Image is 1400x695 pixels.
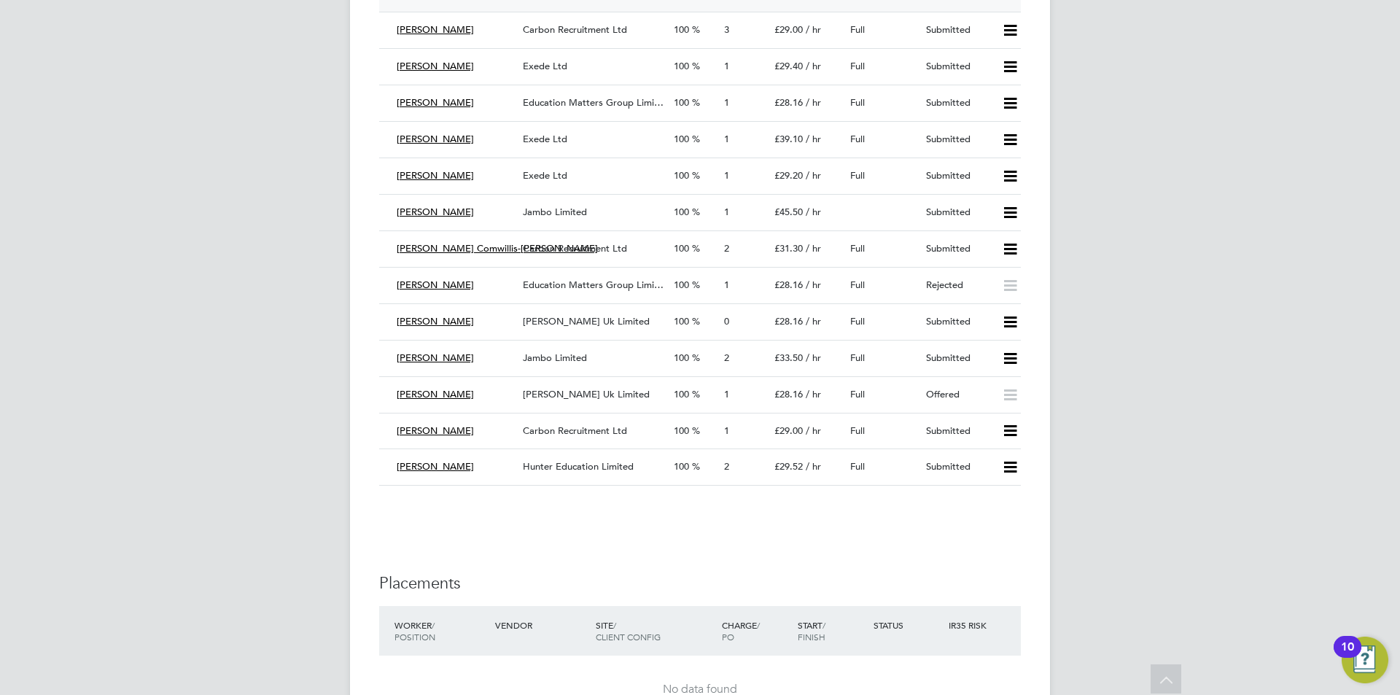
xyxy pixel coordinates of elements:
span: / hr [806,60,821,72]
span: Full [850,23,865,36]
span: 2 [724,460,729,473]
span: / Client Config [596,619,661,642]
span: [PERSON_NAME] Uk Limited [523,388,650,400]
div: Submitted [920,455,996,479]
span: [PERSON_NAME] [397,96,474,109]
span: [PERSON_NAME] [397,133,474,145]
span: £29.00 [774,424,803,437]
span: Education Matters Group Limi… [523,96,664,109]
span: Full [850,460,865,473]
span: £29.20 [774,169,803,182]
span: / hr [806,242,821,255]
span: 100 [674,388,689,400]
span: 1 [724,424,729,437]
span: Carbon Recruitment Ltd [523,23,627,36]
span: 2 [724,352,729,364]
span: £28.16 [774,388,803,400]
h3: Placements [379,573,1021,594]
span: 1 [724,388,729,400]
span: [PERSON_NAME] [397,60,474,72]
span: Full [850,169,865,182]
span: £31.30 [774,242,803,255]
span: 1 [724,279,729,291]
span: Full [850,352,865,364]
span: £33.50 [774,352,803,364]
span: Jambo Limited [523,206,587,218]
span: £28.16 [774,315,803,327]
span: £29.40 [774,60,803,72]
div: Worker [391,612,491,650]
span: £29.52 [774,460,803,473]
span: Hunter Education Limited [523,460,634,473]
span: Carbon Recruitment Ltd [523,242,627,255]
span: [PERSON_NAME] [397,206,474,218]
span: 100 [674,60,689,72]
span: Exede Ltd [523,60,567,72]
span: £28.16 [774,279,803,291]
span: / PO [722,619,760,642]
span: Full [850,279,865,291]
span: Jambo Limited [523,352,587,364]
span: / hr [806,23,821,36]
div: Submitted [920,419,996,443]
span: 1 [724,206,729,218]
span: / Position [394,619,435,642]
span: 2 [724,242,729,255]
span: Education Matters Group Limi… [523,279,664,291]
span: / hr [806,424,821,437]
div: Submitted [920,128,996,152]
span: 1 [724,96,729,109]
div: Submitted [920,91,996,115]
span: / hr [806,206,821,218]
span: [PERSON_NAME] [397,169,474,182]
span: 3 [724,23,729,36]
div: Vendor [491,612,592,638]
div: Submitted [920,55,996,79]
span: [PERSON_NAME] [397,424,474,437]
span: / hr [806,315,821,327]
span: Full [850,388,865,400]
span: [PERSON_NAME] [397,460,474,473]
span: 100 [674,206,689,218]
span: [PERSON_NAME] [397,352,474,364]
div: Start [794,612,870,650]
span: [PERSON_NAME] [397,388,474,400]
span: 100 [674,133,689,145]
span: [PERSON_NAME] Uk Limited [523,315,650,327]
span: £39.10 [774,133,803,145]
span: Exede Ltd [523,169,567,182]
span: Carbon Recruitment Ltd [523,424,627,437]
button: Open Resource Center, 10 new notifications [1342,637,1388,683]
span: / hr [806,96,821,109]
span: [PERSON_NAME] [397,23,474,36]
span: £45.50 [774,206,803,218]
span: 100 [674,279,689,291]
span: 100 [674,315,689,327]
div: Site [592,612,718,650]
div: Offered [920,383,996,407]
span: 100 [674,424,689,437]
span: Full [850,242,865,255]
span: 1 [724,133,729,145]
span: 100 [674,352,689,364]
span: 100 [674,96,689,109]
div: Rejected [920,273,996,298]
span: / Finish [798,619,825,642]
span: [PERSON_NAME] [397,279,474,291]
span: Exede Ltd [523,133,567,145]
span: 0 [724,315,729,327]
span: Full [850,133,865,145]
div: Status [870,612,946,638]
span: 100 [674,460,689,473]
div: 10 [1341,647,1354,666]
div: Charge [718,612,794,650]
span: / hr [806,133,821,145]
div: Submitted [920,237,996,261]
div: IR35 Risk [945,612,995,638]
span: / hr [806,169,821,182]
span: Full [850,315,865,327]
span: 100 [674,23,689,36]
div: Submitted [920,346,996,370]
span: / hr [806,279,821,291]
span: £29.00 [774,23,803,36]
